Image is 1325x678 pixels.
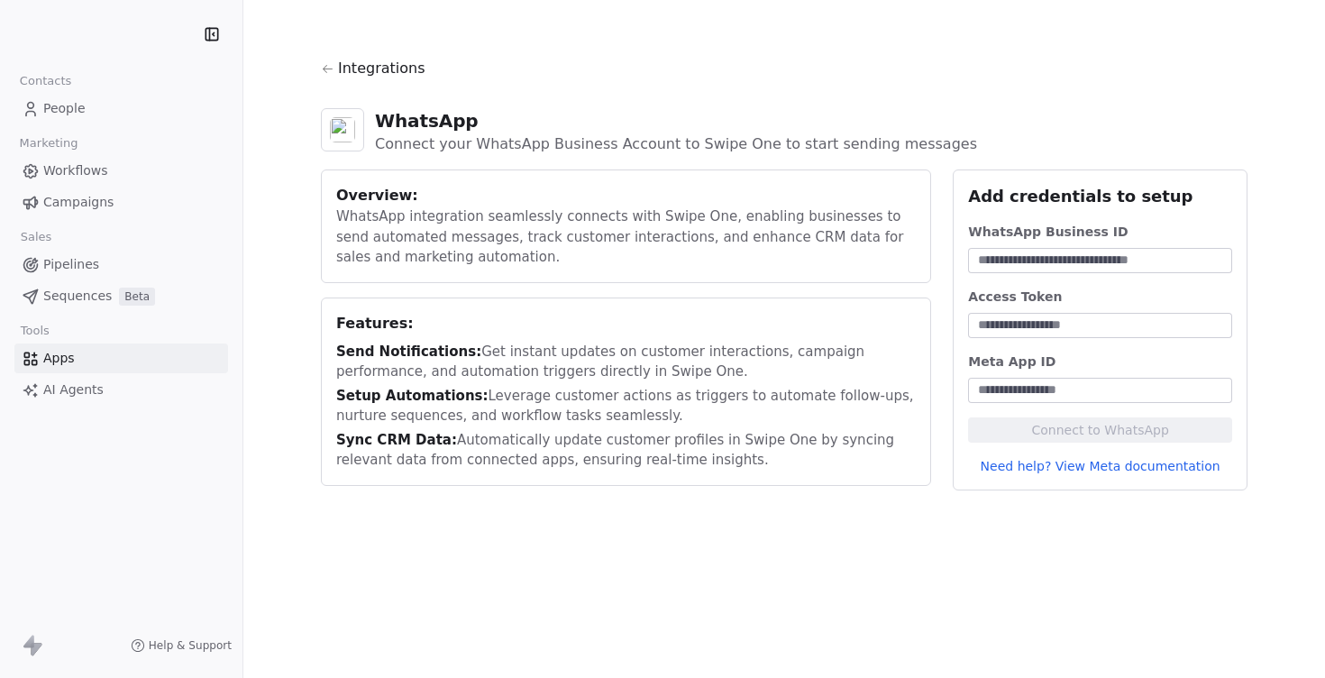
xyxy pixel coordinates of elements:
div: Add credentials to setup [968,185,1232,208]
span: Beta [119,288,155,306]
span: Send Notifications: [336,344,481,360]
span: Campaigns [43,193,114,212]
span: Marketing [12,130,86,157]
span: Sync CRM Data: [336,432,457,448]
span: Integrations [338,58,425,79]
div: Automatically update customer profiles in Swipe One by syncing relevant data from connected apps,... [336,430,916,471]
div: WhatsApp integration seamlessly connects with Swipe One, enabling businesses to send automated me... [336,206,916,268]
div: Access Token [968,288,1232,306]
div: Leverage customer actions as triggers to automate follow-ups, nurture sequences, and workflow tas... [336,386,916,426]
span: People [43,99,86,118]
div: Meta App ID [968,353,1232,371]
a: Workflows [14,156,228,186]
img: whatsapp.svg [330,117,355,142]
a: Help & Support [131,638,232,653]
div: Get instant updates on customer interactions, campaign performance, and automation triggers direc... [336,342,916,382]
div: WhatsApp Business ID [968,223,1232,241]
div: Overview: [336,185,916,206]
a: Campaigns [14,188,228,217]
span: Apps [43,349,75,368]
a: Need help? View Meta documentation [968,457,1232,475]
div: Features: [336,313,916,334]
a: AI Agents [14,375,228,405]
span: Contacts [12,68,79,95]
a: People [14,94,228,124]
a: Pipelines [14,250,228,279]
span: Tools [13,317,57,344]
span: Setup Automations: [336,388,489,404]
span: Sequences [43,287,112,306]
button: Connect to WhatsApp [968,417,1232,443]
a: Apps [14,344,228,373]
div: Connect your WhatsApp Business Account to Swipe One to start sending messages [375,133,977,155]
span: Pipelines [43,255,99,274]
span: Workflows [43,161,108,180]
div: WhatsApp [375,108,977,133]
a: Integrations [321,58,1247,94]
span: Help & Support [149,638,232,653]
span: Sales [13,224,59,251]
span: AI Agents [43,380,104,399]
a: SequencesBeta [14,281,228,311]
